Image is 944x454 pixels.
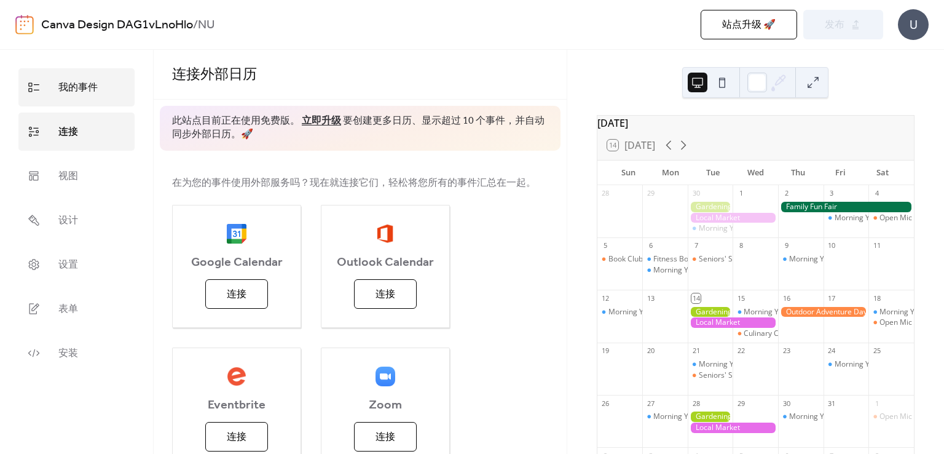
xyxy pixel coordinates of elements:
[736,189,745,198] div: 1
[18,201,135,239] a: 设计
[58,344,78,364] span: 安装
[733,329,778,339] div: Culinary Cooking Class
[18,334,135,372] a: 安装
[744,329,822,339] div: Culinary Cooking Class
[736,399,745,408] div: 29
[18,290,135,328] a: 表单
[824,359,869,370] div: Morning Yoga Bliss
[354,422,417,452] button: 连接
[879,412,932,422] div: Open Mic Night
[193,14,198,37] b: /
[597,254,643,265] div: Book Club Gathering
[205,279,268,309] button: 连接
[354,279,417,309] button: 连接
[736,346,745,356] div: 22
[789,254,855,265] div: Morning Yoga Bliss
[827,346,836,356] div: 24
[646,293,655,303] div: 13
[646,189,655,198] div: 29
[601,399,610,408] div: 26
[58,300,78,319] span: 表单
[734,161,777,185] div: Wed
[733,307,778,317] div: Morning Yoga Bliss
[597,307,643,317] div: Morning Yoga Bliss
[608,307,674,317] div: Morning Yoga Bliss
[227,287,246,302] span: 连接
[872,189,881,198] div: 4
[601,293,610,303] div: 12
[688,370,733,381] div: Seniors' Social Tea
[646,241,655,250] div: 6
[41,14,193,37] a: Canva Design DAG1vLnoHlo
[377,224,393,244] img: outlook
[172,176,536,191] span: 在为您的事件使用外部服务吗？现在就连接它们，轻松将您所有的事件汇总在一起。
[879,213,932,223] div: Open Mic Night
[653,265,719,276] div: Morning Yoga Bliss
[692,161,734,185] div: Tue
[699,370,763,381] div: Seniors' Social Tea
[701,10,797,39] button: 站点升级 🚀
[642,412,688,422] div: Morning Yoga Bliss
[699,254,763,265] div: Seniors' Social Tea
[653,412,719,422] div: Morning Yoga Bliss
[227,224,246,244] img: google
[827,241,836,250] div: 10
[722,18,776,33] span: 站点升级 🚀
[835,359,900,370] div: Morning Yoga Bliss
[699,223,765,234] div: Morning Yoga Bliss
[736,293,745,303] div: 15
[597,116,914,130] div: [DATE]
[321,398,449,413] span: Zoom
[58,167,78,186] span: 视图
[15,15,34,34] img: logo
[173,398,301,413] span: Eventbrite
[872,241,881,250] div: 11
[607,161,650,185] div: Sun
[601,241,610,250] div: 5
[688,423,778,433] div: Local Market
[601,346,610,356] div: 19
[778,412,824,422] div: Morning Yoga Bliss
[227,430,246,445] span: 连接
[58,255,78,275] span: 设置
[601,189,610,198] div: 28
[872,346,881,356] div: 25
[862,161,904,185] div: Sat
[691,346,701,356] div: 21
[744,307,809,317] div: Morning Yoga Bliss
[650,161,692,185] div: Mon
[789,412,855,422] div: Morning Yoga Bliss
[782,399,791,408] div: 30
[868,412,914,422] div: Open Mic Night
[608,254,679,265] div: Book Club Gathering
[872,293,881,303] div: 18
[782,189,791,198] div: 2
[653,254,714,265] div: Fitness Bootcamp
[18,157,135,195] a: 视图
[835,213,900,223] div: Morning Yoga Bliss
[198,14,214,37] b: NU
[18,113,135,151] a: 连接
[688,213,778,223] div: Local Market
[778,202,914,212] div: Family Fun Fair
[688,254,733,265] div: Seniors' Social Tea
[18,245,135,284] a: 设置
[827,399,836,408] div: 31
[172,62,257,89] span: 连接外部日历
[872,399,881,408] div: 1
[642,265,688,276] div: Morning Yoga Bliss
[782,241,791,250] div: 9
[819,161,862,185] div: Fri
[646,346,655,356] div: 20
[879,317,932,328] div: Open Mic Night
[868,307,914,317] div: Morning Yoga Bliss
[58,78,98,98] span: 我的事件
[777,161,819,185] div: Thu
[646,399,655,408] div: 27
[172,114,548,142] span: 此站点目前正在使用免费版。 要创建更多日历、显示超过 10 个事件，并自动同步外部日历。 🚀
[691,293,701,303] div: 14
[827,189,836,198] div: 3
[824,213,869,223] div: Morning Yoga Bliss
[642,254,688,265] div: Fitness Bootcamp
[227,367,246,386] img: eventbrite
